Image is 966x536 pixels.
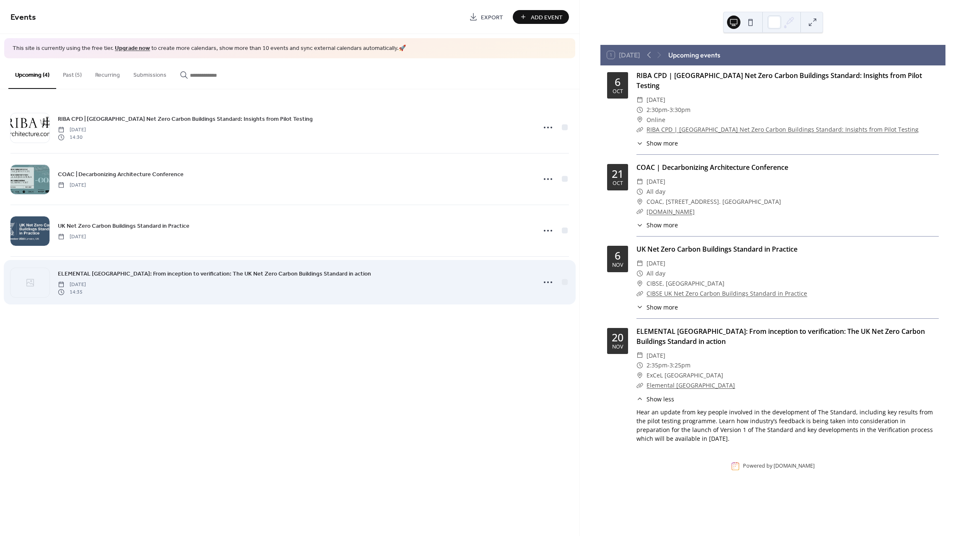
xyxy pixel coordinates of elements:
span: CIBSE, [GEOGRAPHIC_DATA] [647,278,724,289]
span: ExCeL [GEOGRAPHIC_DATA] [647,370,723,380]
a: COAC | Decarbonizing Architecture Conference [58,169,184,179]
span: 3:30pm [670,105,691,115]
button: ​Show less [636,395,674,403]
a: COAC | Decarbonizing Architecture Conference [636,163,788,172]
div: 20 [612,332,623,343]
div: ​ [636,289,643,299]
div: Powered by [743,463,815,470]
span: [DATE] [647,258,665,268]
span: [DATE] [58,281,86,288]
a: UK Net Zero Carbon Buildings Standard in Practice [636,245,797,254]
span: Add Event [531,13,563,22]
button: Upcoming (4) [8,58,56,89]
span: All day [647,268,665,278]
div: ​ [636,221,643,229]
span: UK Net Zero Carbon Buildings Standard in Practice [58,221,190,230]
span: - [667,360,670,370]
div: ​ [636,380,643,390]
div: Nov [612,263,623,268]
div: ​ [636,187,643,197]
div: ​ [636,139,643,148]
a: Export [463,10,509,24]
div: ​ [636,360,643,370]
a: ELEMENTAL [GEOGRAPHIC_DATA]: From inception to verification: The UK Net Zero Carbon Buildings Sta... [58,269,371,278]
div: 21 [612,169,623,179]
div: ​ [636,258,643,268]
div: ​ [636,115,643,125]
span: [DATE] [58,233,86,240]
span: Export [481,13,503,22]
span: Show less [647,395,674,403]
span: 14:35 [58,289,86,296]
div: ​ [636,268,643,278]
span: [DATE] [647,177,665,187]
button: Add Event [513,10,569,24]
span: This site is currently using the free tier. to create more calendars, show more than 10 events an... [13,44,406,53]
span: Events [10,9,36,26]
span: COAC, [STREET_ADDRESS]. [GEOGRAPHIC_DATA] [647,197,781,207]
div: Upcoming events [668,50,720,60]
span: RIBA CPD | [GEOGRAPHIC_DATA] Net Zero Carbon Buildings Standard: Insights from Pilot Testing [58,114,313,123]
div: 6 [615,77,621,87]
a: UK Net Zero Carbon Buildings Standard in Practice [58,221,190,231]
a: RIBA CPD | [GEOGRAPHIC_DATA] Net Zero Carbon Buildings Standard: Insights from Pilot Testing [647,125,919,133]
div: Oct [613,181,623,186]
span: Online [647,115,665,125]
a: [DOMAIN_NAME] [647,208,695,216]
span: 3:25pm [670,360,691,370]
div: ​ [636,278,643,289]
div: ​ [636,95,643,105]
a: CIBSE UK Net Zero Carbon Buildings Standard in Practice [647,289,807,297]
div: Hear an update from key people involved in the development of The Standard, including key results... [636,408,939,443]
div: ​ [636,351,643,361]
button: Submissions [127,58,173,88]
span: - [667,105,670,115]
div: ​ [636,125,643,135]
button: ​Show more [636,221,678,229]
div: 6 [615,250,621,261]
a: Upgrade now [115,43,150,54]
span: Show more [647,303,678,312]
a: Elemental [GEOGRAPHIC_DATA] [647,381,735,389]
a: [DOMAIN_NAME] [774,463,815,470]
span: 2:30pm [647,105,667,115]
a: RIBA CPD | [GEOGRAPHIC_DATA] Net Zero Carbon Buildings Standard: Insights from Pilot Testing [636,71,922,90]
span: ELEMENTAL [GEOGRAPHIC_DATA]: From inception to verification: The UK Net Zero Carbon Buildings Sta... [58,269,371,278]
span: 2:35pm [647,360,667,370]
div: ​ [636,303,643,312]
span: Show more [647,221,678,229]
span: Show more [647,139,678,148]
span: [DATE] [647,95,665,105]
a: ELEMENTAL [GEOGRAPHIC_DATA]: From inception to verification: The UK Net Zero Carbon Buildings Sta... [636,327,925,346]
div: Oct [613,89,623,94]
div: ​ [636,177,643,187]
div: ​ [636,105,643,115]
div: Nov [612,344,623,350]
span: [DATE] [58,126,86,133]
button: Past (5) [56,58,88,88]
button: Recurring [88,58,127,88]
span: [DATE] [647,351,665,361]
button: ​Show more [636,139,678,148]
div: ​ [636,207,643,217]
a: RIBA CPD | [GEOGRAPHIC_DATA] Net Zero Carbon Buildings Standard: Insights from Pilot Testing [58,114,313,124]
span: 14:30 [58,134,86,141]
span: COAC | Decarbonizing Architecture Conference [58,170,184,179]
div: ​ [636,370,643,380]
div: ​ [636,395,643,403]
div: ​ [636,197,643,207]
span: All day [647,187,665,197]
span: [DATE] [58,181,86,189]
button: ​Show more [636,303,678,312]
